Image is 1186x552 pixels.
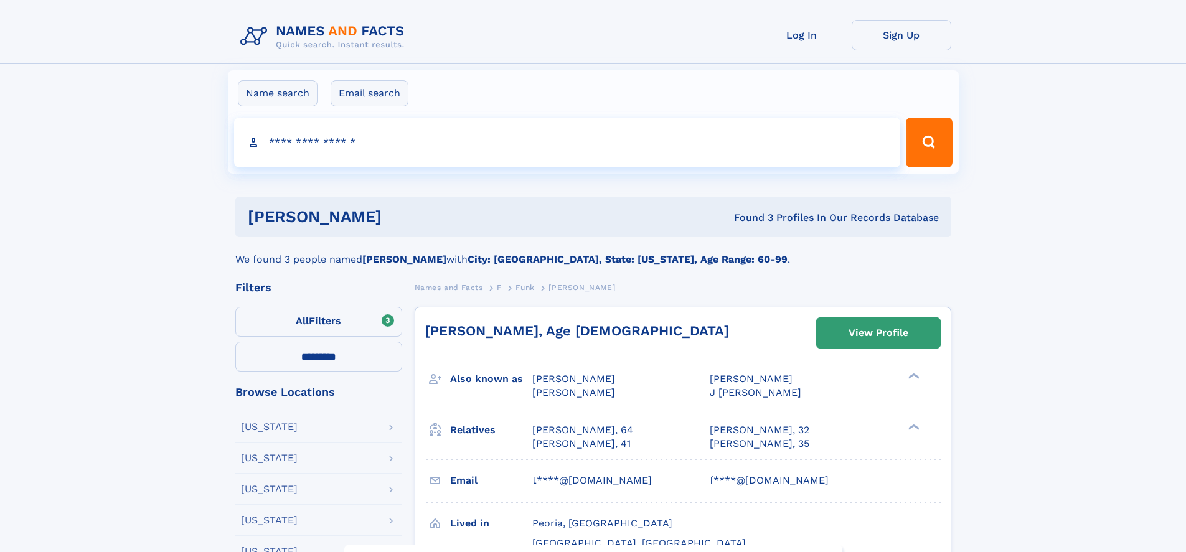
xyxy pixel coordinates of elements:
[241,453,298,463] div: [US_STATE]
[515,283,534,292] span: Funk
[235,307,402,337] label: Filters
[906,118,952,167] button: Search Button
[450,368,532,390] h3: Also known as
[497,283,502,292] span: F
[710,386,801,398] span: J [PERSON_NAME]
[235,237,951,267] div: We found 3 people named with .
[362,253,446,265] b: [PERSON_NAME]
[532,373,615,385] span: [PERSON_NAME]
[248,209,558,225] h1: [PERSON_NAME]
[241,484,298,494] div: [US_STATE]
[532,537,746,549] span: [GEOGRAPHIC_DATA], [GEOGRAPHIC_DATA]
[425,323,729,339] a: [PERSON_NAME], Age [DEMOGRAPHIC_DATA]
[817,318,940,348] a: View Profile
[532,423,633,437] a: [PERSON_NAME], 64
[331,80,408,106] label: Email search
[532,517,672,529] span: Peoria, [GEOGRAPHIC_DATA]
[752,20,852,50] a: Log In
[241,422,298,432] div: [US_STATE]
[235,282,402,293] div: Filters
[849,319,908,347] div: View Profile
[450,470,532,491] h3: Email
[234,118,901,167] input: search input
[905,423,920,431] div: ❯
[852,20,951,50] a: Sign Up
[710,423,809,437] a: [PERSON_NAME], 32
[515,279,534,295] a: Funk
[710,437,809,451] a: [PERSON_NAME], 35
[415,279,483,295] a: Names and Facts
[450,419,532,441] h3: Relatives
[497,279,502,295] a: F
[532,386,615,398] span: [PERSON_NAME]
[710,373,793,385] span: [PERSON_NAME]
[235,20,415,54] img: Logo Names and Facts
[241,515,298,525] div: [US_STATE]
[548,283,615,292] span: [PERSON_NAME]
[532,437,631,451] a: [PERSON_NAME], 41
[296,315,309,327] span: All
[450,513,532,534] h3: Lived in
[238,80,318,106] label: Name search
[558,211,939,225] div: Found 3 Profiles In Our Records Database
[468,253,788,265] b: City: [GEOGRAPHIC_DATA], State: [US_STATE], Age Range: 60-99
[235,386,402,398] div: Browse Locations
[905,372,920,380] div: ❯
